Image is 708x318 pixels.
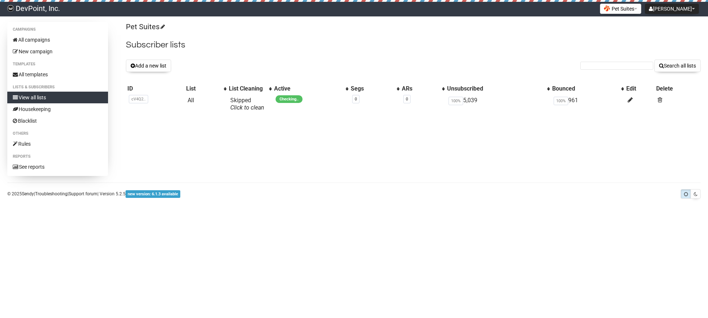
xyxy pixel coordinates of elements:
div: Active [274,85,342,92]
span: Checking.. [276,95,303,103]
th: Bounced: No sort applied, activate to apply an ascending sort [551,84,625,94]
th: Delete: No sort applied, sorting is disabled [655,84,701,94]
button: Pet Suites [600,4,641,14]
li: Others [7,129,108,138]
a: Blacklist [7,115,108,127]
li: Templates [7,60,108,69]
th: Unsubscribed: No sort applied, activate to apply an ascending sort [446,84,550,94]
a: Pet Suites [126,22,164,31]
h2: Subscriber lists [126,38,701,51]
th: ARs: No sort applied, activate to apply an ascending sort [400,84,446,94]
img: favicons [604,5,610,11]
th: ID: No sort applied, sorting is disabled [126,84,185,94]
a: 0 [355,97,357,101]
div: List Cleaning [229,85,265,92]
a: Support forum [69,191,97,196]
button: [PERSON_NAME] [645,4,699,14]
a: new version: 6.1.3 available [126,191,180,196]
div: Bounced [552,85,617,92]
div: List [186,85,220,92]
a: Sendy [22,191,34,196]
div: Delete [656,85,699,92]
span: 100% [449,97,463,105]
a: 0 [406,97,408,101]
span: new version: 6.1.3 available [126,190,180,198]
p: © 2025 | | | Version 5.2.5 [7,190,180,198]
li: Lists & subscribers [7,83,108,92]
a: Housekeeping [7,103,108,115]
span: cV4Q2.. [129,95,148,103]
span: Skipped [230,97,264,111]
div: Edit [626,85,653,92]
th: Active: No sort applied, activate to apply an ascending sort [273,84,349,94]
div: Unsubscribed [447,85,543,92]
th: List Cleaning: No sort applied, activate to apply an ascending sort [227,84,273,94]
a: Rules [7,138,108,150]
img: 0914048cb7d76895f239797112de4a6b [7,5,14,12]
a: View all lists [7,92,108,103]
th: Edit: No sort applied, sorting is disabled [625,84,655,94]
th: Segs: No sort applied, activate to apply an ascending sort [349,84,400,94]
div: ID [127,85,183,92]
a: All templates [7,69,108,80]
li: Reports [7,152,108,161]
a: Click to clean [230,104,264,111]
button: Search all lists [654,60,701,72]
td: 961 [551,94,625,114]
a: All campaigns [7,34,108,46]
li: Campaigns [7,25,108,34]
div: ARs [402,85,438,92]
a: See reports [7,161,108,173]
td: 5,039 [446,94,550,114]
a: All [188,97,194,104]
span: 100% [554,97,568,105]
div: Segs [351,85,393,92]
a: New campaign [7,46,108,57]
a: Troubleshooting [35,191,68,196]
th: List: No sort applied, activate to apply an ascending sort [185,84,227,94]
button: Add a new list [126,60,171,72]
